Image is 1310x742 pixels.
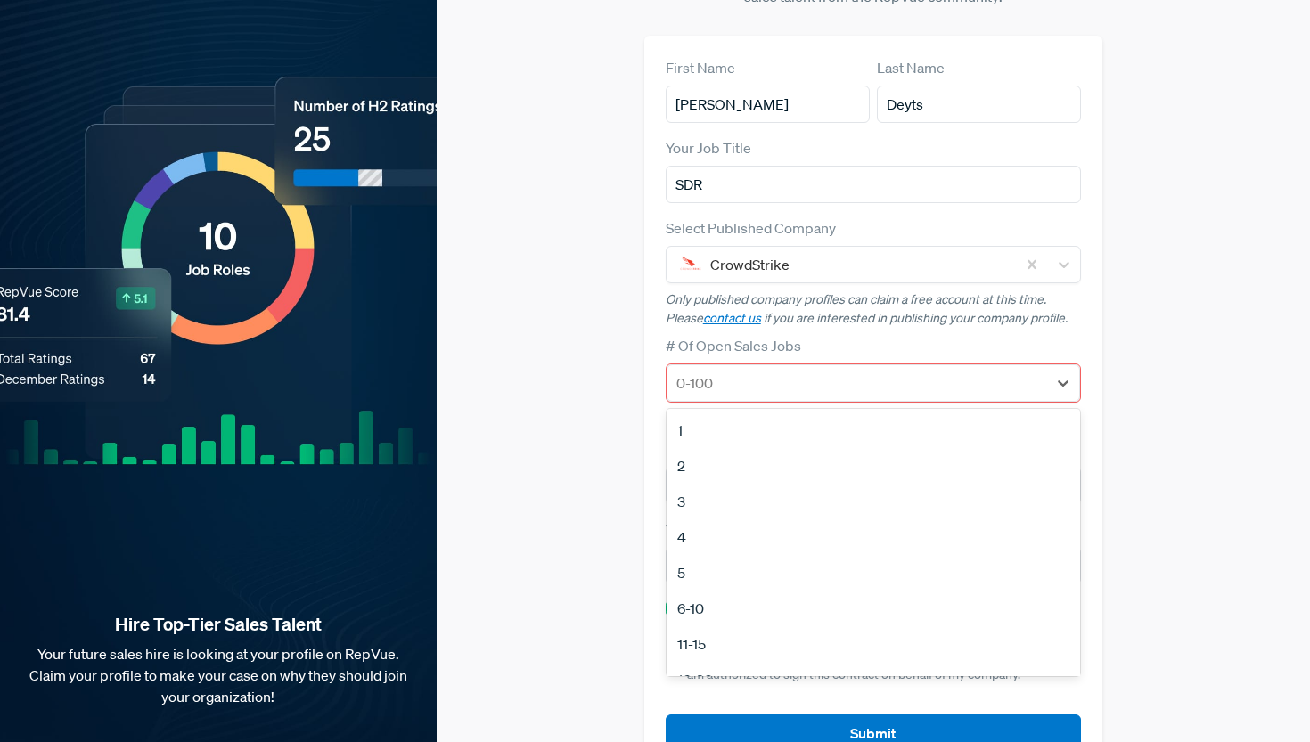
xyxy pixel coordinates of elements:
label: Work Email [666,518,738,540]
input: First Name [666,86,870,123]
div: 16-20 [667,662,1081,697]
div: 1 [667,412,1081,448]
strong: Hire Top-Tier Sales Talent [29,613,408,636]
a: contact us [703,310,761,326]
p: Your future sales hire is looking at your profile on RepVue. Claim your profile to make your case... [29,643,408,707]
div: 6-10 [667,591,1081,626]
input: Title [666,166,1082,203]
label: # Of Open Sales Jobs [666,335,801,356]
div: 11-15 [667,626,1081,662]
div: 5 [667,555,1081,591]
img: CrowdStrike [680,254,701,275]
label: Select Published Company [666,217,836,239]
label: Last Name [877,57,945,78]
p: Only published company profiles can claim a free account at this time. Please if you are interest... [666,290,1082,328]
label: How will I primarily use RepVue? [666,438,871,460]
div: 4 [667,519,1081,555]
div: 3 [667,484,1081,519]
label: First Name [666,57,735,78]
input: Email [666,547,1082,584]
input: Last Name [877,86,1081,123]
span: Please make a selection from the # Of Open Sales Jobs [666,407,941,422]
div: 2 [667,448,1081,484]
label: Your Job Title [666,137,751,159]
